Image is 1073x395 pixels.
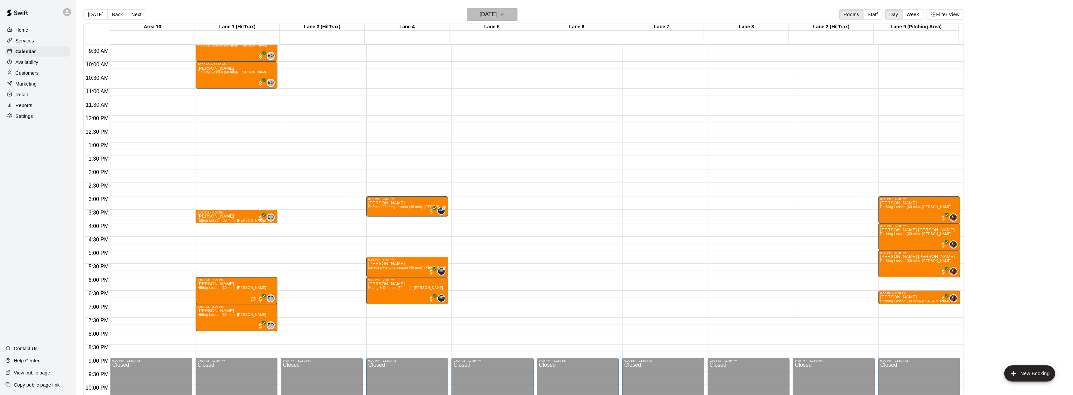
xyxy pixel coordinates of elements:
span: All customers have paid [940,242,947,249]
a: Marketing [5,79,70,89]
img: Jose Polanco [438,268,445,275]
span: 12:00 PM [84,116,110,121]
button: [DATE] [467,8,517,21]
div: 4:00 PM – 5:00 PM: Pitching Lesson (60 min)- Kyle Bunn [878,223,960,250]
span: All customers have paid [257,296,264,302]
span: Kyle Bunn [952,213,958,222]
img: Kyle Bunn [950,241,957,248]
p: Reports [15,102,32,109]
button: [DATE] [83,9,108,20]
div: Lane 8 [704,24,789,30]
span: 5:30 PM [87,264,110,269]
div: 6:30 PM – 7:00 PM [880,292,958,295]
div: 9:00 AM – 10:00 AM: Fielding Lesson (60 min)- Eric Opelski [196,35,277,62]
button: Staff [863,9,882,20]
p: Retail [15,91,28,98]
div: 3:00 PM – 4:00 PM: Pitching Lesson (60 min)- Kyle Bunn [878,196,960,223]
span: 7:00 PM [87,304,110,310]
div: 4:00 PM – 5:00 PM [880,224,958,228]
span: EO [268,79,274,86]
img: Kyle Bunn [950,214,957,221]
div: 5:00 PM – 6:00 PM: Pitching Lesson (60 min)- Kyle Bunn [878,250,960,277]
div: 9:00 PM – 11:59 PM [454,359,531,362]
div: 7:00 PM – 8:00 PM: Grier Baggott [196,304,277,331]
p: View public page [14,369,50,376]
button: Rooms [839,9,864,20]
span: EO [268,322,274,329]
div: 3:30 PM – 4:00 PM [198,211,275,214]
a: Retail [5,90,70,100]
div: 9:00 PM – 11:59 PM [112,359,190,362]
span: 11:30 AM [84,102,110,108]
span: All customers have paid [257,323,264,329]
a: Settings [5,111,70,121]
span: Hitting Lesson (30 min)- [PERSON_NAME] [198,219,266,222]
span: Eric Opelski [269,213,275,222]
a: Customers [5,68,70,78]
div: 6:00 PM – 7:00 PM [368,278,446,282]
span: 11:00 AM [84,89,110,94]
div: 3:00 PM – 3:45 PM: Talan Webster [366,196,448,217]
div: 9:00 PM – 11:59 PM [539,359,617,362]
div: Kyle Bunn [949,213,958,222]
span: Eric Opelski [269,294,275,302]
span: Eric Opelski [269,79,275,87]
div: Kyle Bunn [949,267,958,275]
div: 10:00 AM – 11:00 AM [198,63,275,66]
span: Fielding Lesson (60 min)- [PERSON_NAME] [198,43,269,47]
span: All customers have paid [257,215,264,222]
div: Lane 1 (HitTrax) [195,24,280,30]
div: 9:00 PM – 11:59 PM [198,359,275,362]
span: 10:00 AM [84,62,110,67]
div: 5:15 PM – 6:00 PM: Ethan Capps [366,257,448,277]
span: 3:00 PM [87,196,110,202]
span: 9:00 PM [87,358,110,364]
a: Availability [5,57,70,67]
span: Recurring event [250,296,256,302]
p: Contact Us [14,345,38,352]
div: Lane 9 (Pitching Area) [874,24,959,30]
div: Eric Opelski [267,294,275,302]
div: 3:00 PM – 4:00 PM [880,197,958,201]
div: 9:00 PM – 11:59 PM [283,359,361,362]
div: 9:00 PM – 11:59 PM [880,359,958,362]
span: Fielding Lesson (60 min)- [PERSON_NAME] [198,70,269,74]
span: Kyle Bunn [952,267,958,275]
span: All customers have paid [257,80,264,87]
a: Services [5,36,70,46]
span: All customers have paid [428,269,435,275]
span: 1:30 PM [87,156,110,162]
span: Kyle Bunn [952,240,958,249]
div: Reports [5,100,70,110]
span: EO [268,214,274,221]
div: 7:00 PM – 8:00 PM [198,305,275,308]
div: Eric Opelski [267,321,275,329]
div: 3:00 PM – 3:45 PM [368,197,446,201]
span: Jose Polanco [440,294,445,302]
a: Calendar [5,46,70,57]
span: 8:00 PM [87,331,110,337]
span: All customers have paid [428,296,435,302]
div: 5:00 PM – 6:00 PM [880,251,958,255]
span: Pitching Lesson (60 min)- [PERSON_NAME] [880,232,951,236]
div: Lane 3 (HitTrax) [280,24,365,30]
span: 6:00 PM [87,277,110,283]
h6: [DATE] [480,10,497,19]
p: Help Center [14,357,39,364]
span: Hitting & Defense (60 min) - [PERSON_NAME] [368,286,443,290]
span: 7:30 PM [87,318,110,323]
button: Day [885,9,903,20]
div: Lane 5 [449,24,534,30]
span: 10:00 PM [84,385,110,391]
p: Copy public page link [14,382,60,388]
div: Jose Polanco [437,207,445,215]
span: 3:30 PM [87,210,110,216]
img: Kyle Bunn [950,295,957,302]
img: Jose Polanco [438,295,445,302]
span: Pitching Lesson (30 min)- [PERSON_NAME] [880,299,951,303]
